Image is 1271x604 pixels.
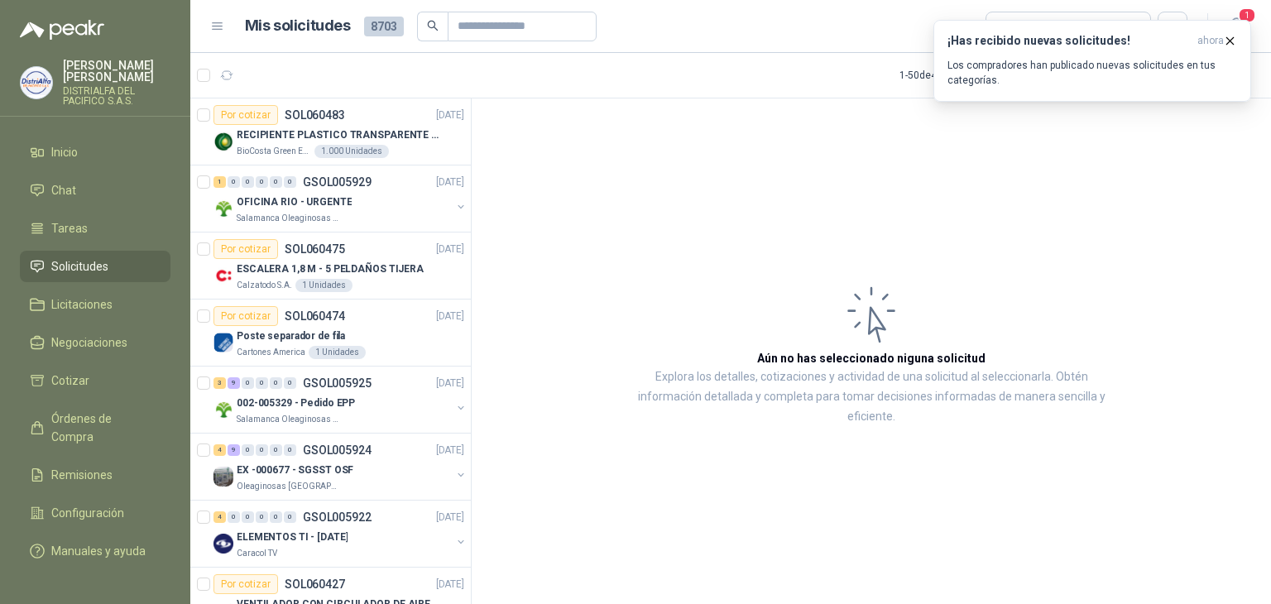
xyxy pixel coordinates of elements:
[436,443,464,458] p: [DATE]
[213,306,278,326] div: Por cotizar
[213,534,233,554] img: Company Logo
[314,145,389,158] div: 1.000 Unidades
[436,309,464,324] p: [DATE]
[228,444,240,456] div: 9
[256,176,268,188] div: 0
[237,463,353,478] p: EX -000677 - SGSST OSF
[51,504,124,522] span: Configuración
[436,242,464,257] p: [DATE]
[436,175,464,190] p: [DATE]
[213,373,468,426] a: 3 9 0 0 0 0 GSOL005925[DATE] Company Logo002-005329 - Pedido EPPSalamanca Oleaginosas SAS
[190,232,471,300] a: Por cotizarSOL060475[DATE] Company LogoESCALERA 1,8 M - 5 PELDAÑOS TIJERACalzatodo S.A.1 Unidades
[637,367,1106,427] p: Explora los detalles, cotizaciones y actividad de una solicitud al seleccionarla. Obtén informaci...
[245,14,351,38] h1: Mis solicitudes
[899,62,1007,89] div: 1 - 50 de 4806
[436,577,464,592] p: [DATE]
[190,300,471,367] a: Por cotizarSOL060474[DATE] Company LogoPoste separador de filaCartones America1 Unidades
[242,511,254,523] div: 0
[213,199,233,218] img: Company Logo
[20,175,170,206] a: Chat
[303,377,372,389] p: GSOL005925
[242,377,254,389] div: 0
[213,440,468,493] a: 4 9 0 0 0 0 GSOL005924[DATE] Company LogoEX -000677 - SGSST OSFOleaginosas [GEOGRAPHIC_DATA][PERS...
[228,176,240,188] div: 0
[51,410,155,446] span: Órdenes de Compra
[213,132,233,151] img: Company Logo
[213,444,226,456] div: 4
[270,444,282,456] div: 0
[295,279,353,292] div: 1 Unidades
[436,510,464,525] p: [DATE]
[21,67,52,98] img: Company Logo
[237,261,424,277] p: ESCALERA 1,8 M - 5 PELDAÑOS TIJERA
[20,213,170,244] a: Tareas
[213,574,278,594] div: Por cotizar
[228,511,240,523] div: 0
[1238,7,1256,23] span: 1
[51,257,108,276] span: Solicitudes
[51,466,113,484] span: Remisiones
[947,58,1237,88] p: Los compradores han publicado nuevas solicitudes en tus categorías.
[213,105,278,125] div: Por cotizar
[20,535,170,567] a: Manuales y ayuda
[757,349,986,367] h3: Aún no has seleccionado niguna solicitud
[237,480,341,493] p: Oleaginosas [GEOGRAPHIC_DATA][PERSON_NAME]
[237,194,352,210] p: OFICINA RIO - URGENTE
[285,310,345,322] p: SOL060474
[285,578,345,590] p: SOL060427
[285,243,345,255] p: SOL060475
[270,377,282,389] div: 0
[256,511,268,523] div: 0
[242,176,254,188] div: 0
[20,459,170,491] a: Remisiones
[284,176,296,188] div: 0
[237,212,341,225] p: Salamanca Oleaginosas SAS
[270,176,282,188] div: 0
[213,266,233,285] img: Company Logo
[436,376,464,391] p: [DATE]
[213,176,226,188] div: 1
[213,511,226,523] div: 4
[364,17,404,36] span: 8703
[228,377,240,389] div: 9
[20,20,104,40] img: Logo peakr
[20,289,170,320] a: Licitaciones
[213,507,468,560] a: 4 0 0 0 0 0 GSOL005922[DATE] Company LogoELEMENTOS TI - [DATE]Caracol TV
[284,377,296,389] div: 0
[51,333,127,352] span: Negociaciones
[237,127,443,143] p: RECIPIENTE PLASTICO TRANSPARENTE 500 ML
[303,511,372,523] p: GSOL005922
[213,239,278,259] div: Por cotizar
[947,34,1191,48] h3: ¡Has recibido nuevas solicitudes!
[213,377,226,389] div: 3
[237,279,292,292] p: Calzatodo S.A.
[303,444,372,456] p: GSOL005924
[213,172,468,225] a: 1 0 0 0 0 0 GSOL005929[DATE] Company LogoOFICINA RIO - URGENTESalamanca Oleaginosas SAS
[237,328,345,344] p: Poste separador de fila
[284,444,296,456] div: 0
[309,346,366,359] div: 1 Unidades
[213,467,233,487] img: Company Logo
[51,542,146,560] span: Manuales y ayuda
[427,20,439,31] span: search
[51,219,88,237] span: Tareas
[933,20,1251,102] button: ¡Has recibido nuevas solicitudes!ahora Los compradores han publicado nuevas solicitudes en tus ca...
[270,511,282,523] div: 0
[237,346,305,359] p: Cartones America
[20,251,170,282] a: Solicitudes
[237,413,341,426] p: Salamanca Oleaginosas SAS
[237,395,355,411] p: 002-005329 - Pedido EPP
[996,17,1031,36] div: Todas
[256,444,268,456] div: 0
[20,137,170,168] a: Inicio
[285,109,345,121] p: SOL060483
[213,333,233,352] img: Company Logo
[237,145,311,158] p: BioCosta Green Energy S.A.S
[63,60,170,83] p: [PERSON_NAME] [PERSON_NAME]
[256,377,268,389] div: 0
[20,403,170,453] a: Órdenes de Compra
[1197,34,1224,48] span: ahora
[20,365,170,396] a: Cotizar
[20,327,170,358] a: Negociaciones
[51,181,76,199] span: Chat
